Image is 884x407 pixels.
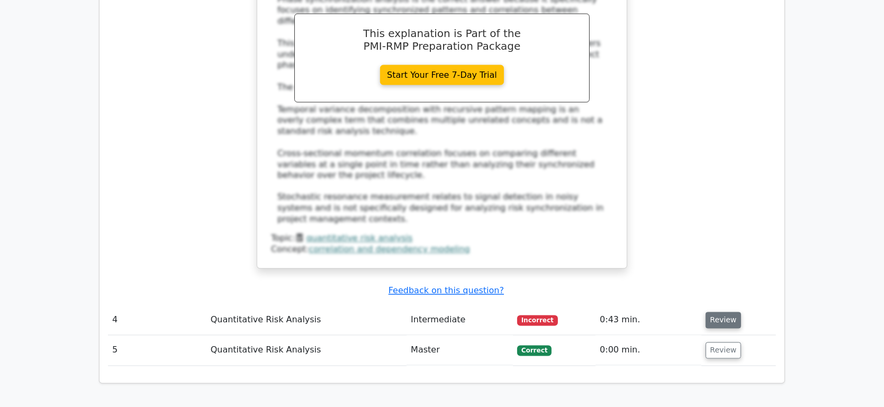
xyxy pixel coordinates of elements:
a: Start Your Free 7-Day Trial [380,65,504,85]
td: Quantitative Risk Analysis [206,305,407,336]
td: 0:00 min. [596,336,701,366]
button: Review [706,312,742,329]
a: correlation and dependency modeling [309,245,470,255]
span: Correct [517,346,552,356]
td: Master [407,336,513,366]
td: Intermediate [407,305,513,336]
a: Feedback on this question? [389,286,504,296]
td: 5 [108,336,206,366]
span: Incorrect [517,315,558,326]
a: quantitative risk analysis [306,233,413,243]
td: 0:43 min. [596,305,701,336]
div: Concept: [271,245,613,256]
td: 4 [108,305,206,336]
div: Topic: [271,233,613,245]
td: Quantitative Risk Analysis [206,336,407,366]
button: Review [706,342,742,359]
